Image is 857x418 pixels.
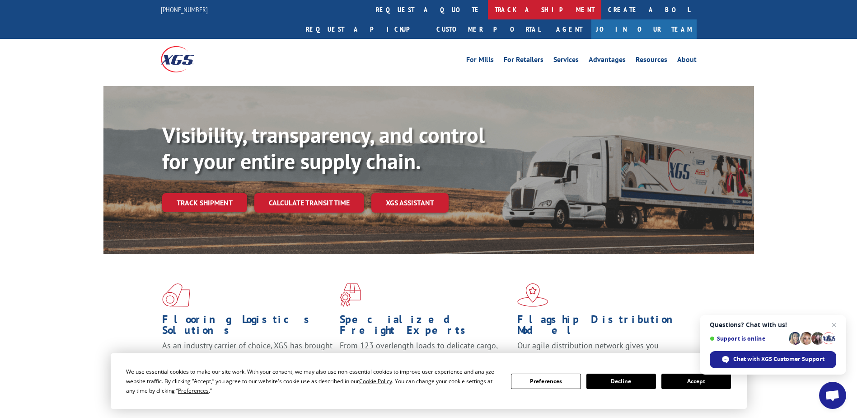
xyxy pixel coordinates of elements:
a: Resources [636,56,667,66]
span: Close chat [829,319,839,330]
span: Preferences [178,387,209,394]
img: xgs-icon-flagship-distribution-model-red [517,283,548,307]
a: Advantages [589,56,626,66]
a: About [677,56,697,66]
a: [PHONE_NUMBER] [161,5,208,14]
span: Cookie Policy [359,377,392,385]
a: Join Our Team [591,19,697,39]
div: Chat with XGS Customer Support [710,351,836,368]
a: Calculate transit time [254,193,364,213]
div: Cookie Consent Prompt [111,353,747,409]
a: For Mills [466,56,494,66]
a: Track shipment [162,193,247,212]
span: Support is online [710,335,786,342]
h1: Flagship Distribution Model [517,314,688,340]
button: Preferences [511,374,581,389]
a: For Retailers [504,56,543,66]
div: Open chat [819,382,846,409]
a: Customer Portal [430,19,547,39]
h1: Specialized Freight Experts [340,314,510,340]
span: Chat with XGS Customer Support [733,355,824,363]
img: xgs-icon-focused-on-flooring-red [340,283,361,307]
span: Our agile distribution network gives you nationwide inventory management on demand. [517,340,684,361]
span: As an industry carrier of choice, XGS has brought innovation and dedication to flooring logistics... [162,340,332,372]
a: Services [553,56,579,66]
a: XGS ASSISTANT [371,193,449,213]
a: Request a pickup [299,19,430,39]
b: Visibility, transparency, and control for your entire supply chain. [162,121,485,175]
span: Questions? Chat with us! [710,321,836,328]
button: Decline [586,374,656,389]
h1: Flooring Logistics Solutions [162,314,333,340]
a: Agent [547,19,591,39]
p: From 123 overlength loads to delicate cargo, our experienced staff knows the best way to move you... [340,340,510,380]
button: Accept [661,374,731,389]
img: xgs-icon-total-supply-chain-intelligence-red [162,283,190,307]
div: We use essential cookies to make our site work. With your consent, we may also use non-essential ... [126,367,500,395]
